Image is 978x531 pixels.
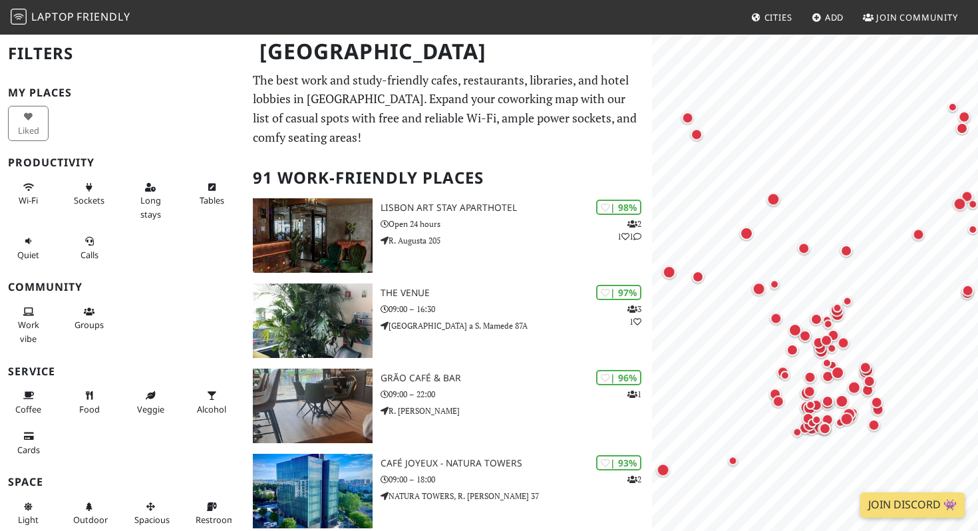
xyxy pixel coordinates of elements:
div: Map marker [798,384,816,403]
div: Map marker [819,355,835,371]
div: Map marker [810,417,829,436]
div: Map marker [784,341,801,359]
button: Calls [69,230,110,265]
div: Map marker [818,393,837,412]
button: Work vibe [8,301,49,349]
h3: Community [8,281,237,293]
p: 3 1 [627,303,641,328]
div: Map marker [777,367,793,383]
div: Map marker [654,460,673,479]
a: Join Community [858,5,963,29]
a: Cities [746,5,798,29]
div: Map marker [812,339,829,357]
span: Alcohol [197,403,226,415]
div: Map marker [689,268,707,285]
div: Map marker [808,310,825,327]
div: Map marker [796,327,814,344]
div: Map marker [951,194,969,213]
img: LaptopFriendly [11,9,27,25]
button: Outdoor [69,496,110,531]
a: Café Joyeux - Natura Towers | 93% 2 Café Joyeux - Natura Towers 09:00 – 18:00 NATURA TOWERS, R. [... [245,454,653,528]
button: Veggie [130,385,171,420]
div: Map marker [838,409,856,428]
button: Groups [69,301,110,336]
h3: The VENUE [381,287,652,299]
div: Map marker [798,398,816,417]
div: Map marker [819,411,836,428]
button: Cards [8,425,49,460]
p: 09:00 – 16:30 [381,303,652,315]
div: Map marker [859,381,876,399]
span: People working [18,319,39,344]
button: Wi-Fi [8,176,49,212]
span: Spacious [134,514,170,526]
div: Map marker [774,363,792,381]
div: Map marker [819,393,836,410]
div: Map marker [725,452,741,468]
div: Map marker [959,188,976,205]
span: Work-friendly tables [200,194,224,206]
div: Map marker [766,385,784,403]
a: Grão Café & Bar | 96% 1 Grão Café & Bar 09:00 – 22:00 R. [PERSON_NAME] [245,369,653,443]
div: Map marker [812,342,830,361]
button: Food [69,385,110,420]
div: Map marker [770,393,787,410]
div: Map marker [808,397,825,414]
span: Group tables [75,319,104,331]
p: Open 24 hours [381,218,652,230]
p: 1 [627,388,641,401]
div: Map marker [688,126,705,143]
div: Map marker [828,363,847,382]
button: Sockets [69,176,110,212]
h3: Grão Café & Bar [381,373,652,384]
span: Coffee [15,403,41,415]
span: Laptop [31,9,75,24]
h3: Service [8,365,237,378]
div: | 97% [596,285,641,300]
div: Map marker [737,224,756,242]
div: Map marker [865,416,882,433]
p: R. [PERSON_NAME] [381,405,652,417]
div: Map marker [845,378,864,397]
div: Map marker [796,419,814,437]
p: The best work and study-friendly cafes, restaurants, libraries, and hotel lobbies in [GEOGRAPHIC_... [253,71,645,147]
p: 09:00 – 18:00 [381,473,652,486]
div: | 96% [596,370,641,385]
div: Map marker [856,364,874,381]
span: Stable Wi-Fi [19,194,38,206]
button: Tables [192,176,232,212]
div: Map marker [801,383,818,400]
span: Credit cards [17,444,40,456]
span: Power sockets [74,194,104,206]
span: Friendly [77,9,130,24]
div: Map marker [801,369,818,386]
div: Map marker [764,190,782,208]
div: | 98% [596,200,641,215]
div: Map marker [861,373,878,390]
img: Café Joyeux - Natura Towers [253,454,373,528]
div: Map marker [870,401,887,418]
p: 2 1 1 [617,218,641,243]
div: Map marker [800,417,818,434]
div: Map marker [840,405,858,423]
button: Spacious [130,496,171,531]
div: Map marker [789,424,805,440]
div: Map marker [832,415,848,431]
span: Restroom [196,514,235,526]
button: Long stays [130,176,171,225]
span: Long stays [140,194,161,220]
a: The VENUE | 97% 31 The VENUE 09:00 – 16:30 [GEOGRAPHIC_DATA] a S. Mamede 87A [245,283,653,358]
div: Map marker [824,340,840,356]
p: 2 [627,473,641,486]
a: Join Discord 👾 [860,492,965,518]
h3: Lisbon Art Stay Aparthotel [381,202,652,214]
p: NATURA TOWERS, R. [PERSON_NAME] 37 [381,490,652,502]
span: Natural light [18,514,39,526]
div: Map marker [810,334,827,351]
div: Map marker [858,361,876,379]
div: Map marker [800,399,819,417]
button: Light [8,496,49,531]
div: Map marker [802,419,821,437]
h3: Café Joyeux - Natura Towers [381,458,652,469]
div: Map marker [828,305,847,323]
